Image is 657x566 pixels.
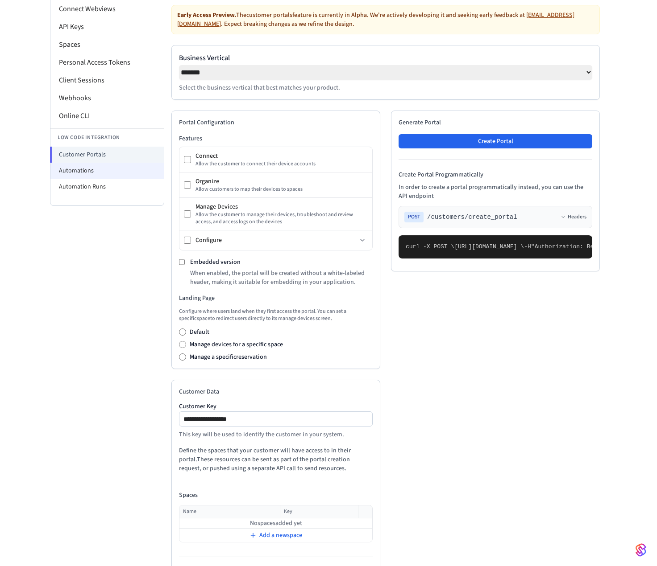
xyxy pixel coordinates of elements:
[190,353,267,361] label: Manage a specific reservation
[179,430,373,439] p: This key will be used to identify the customer in your system.
[195,160,368,168] div: Allow the customer to connect their device accounts
[190,258,241,267] label: Embedded version
[195,202,368,211] div: Manage Devices
[399,134,592,148] button: Create Portal
[259,531,302,540] span: Add a new space
[190,328,209,336] label: Default
[524,243,531,250] span: -H
[50,18,164,36] li: API Keys
[50,128,164,147] li: Low Code Integration
[50,36,164,53] li: Spaces
[406,243,454,250] span: curl -X POST \
[561,213,586,221] button: Headers
[179,403,373,410] label: Customer Key
[177,11,236,20] strong: Early Access Preview.
[454,243,524,250] span: [URL][DOMAIN_NAME] \
[404,212,424,222] span: POST
[636,543,646,557] img: SeamLogoGradient.69752ec5.svg
[179,446,373,473] p: Define the spaces that your customer will have access to in their portal. These resources can be ...
[179,294,373,303] h3: Landing Page
[179,505,280,518] th: Name
[195,236,357,245] div: Configure
[50,179,164,195] li: Automation Runs
[177,11,574,29] a: [EMAIL_ADDRESS][DOMAIN_NAME]
[171,5,600,34] div: The customer portals feature is currently in Alpha. We're actively developing it and seeking earl...
[179,491,373,500] h4: Spaces
[195,186,368,193] div: Allow customers to map their devices to spaces
[179,387,373,396] h2: Customer Data
[179,518,372,529] td: No spaces added yet
[195,152,368,160] div: Connect
[190,269,373,287] p: When enabled, the portal will be created without a white-labeled header, making it suitable for e...
[50,71,164,89] li: Client Sessions
[399,170,592,179] h4: Create Portal Programmatically
[427,213,517,221] span: /customers/create_portal
[195,211,368,226] div: Allow the customer to manage their devices, troubleshoot and review access, and access logs on th...
[50,53,164,71] li: Personal Access Tokens
[399,118,592,127] h2: Generate Portal
[50,89,164,107] li: Webhooks
[179,118,373,127] h2: Portal Configuration
[50,107,164,125] li: Online CLI
[179,83,592,92] p: Select the business vertical that best matches your product.
[50,163,164,179] li: Automations
[179,308,373,322] p: Configure where users land when they first access the portal. You can set a specific space to red...
[280,505,358,518] th: Key
[399,183,592,201] p: In order to create a portal programmatically instead, you can use the API endpoint
[179,53,592,63] label: Business Vertical
[179,134,373,143] h3: Features
[190,340,283,349] label: Manage devices for a specific space
[50,147,164,163] li: Customer Portals
[195,177,368,186] div: Organize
